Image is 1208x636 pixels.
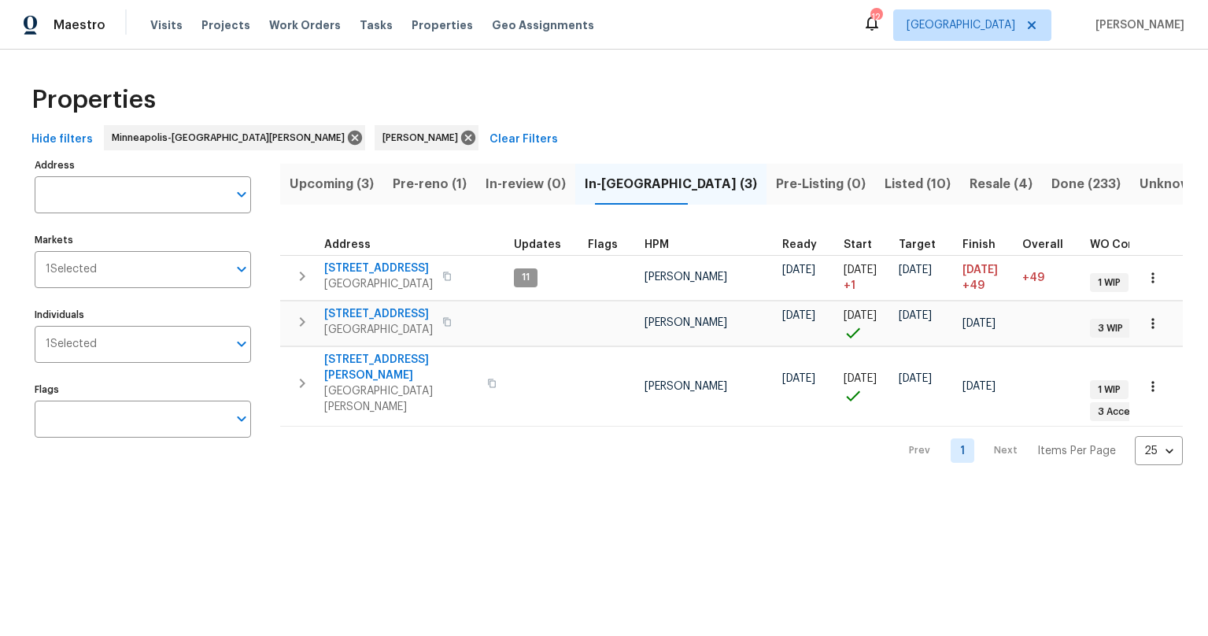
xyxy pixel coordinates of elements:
span: Geo Assignments [492,17,594,33]
div: Earliest renovation start date (first business day after COE or Checkout) [782,239,831,250]
span: + 1 [844,278,855,294]
div: Days past target finish date [1022,239,1077,250]
td: Project started 1 days late [837,255,892,300]
span: Hide filters [31,130,93,150]
span: 3 Accepted [1092,405,1160,419]
span: Pre-reno (1) [393,173,467,195]
label: Individuals [35,310,251,320]
button: Clear Filters [483,125,564,154]
td: Scheduled to finish 49 day(s) late [956,255,1016,300]
span: [DATE] [899,264,932,275]
span: Properties [412,17,473,33]
div: Projected renovation finish date [962,239,1010,250]
button: Open [231,333,253,355]
span: Properties [31,92,156,108]
div: 25 [1135,431,1183,471]
span: [DATE] [899,373,932,384]
span: [DATE] [782,310,815,321]
span: 1 Selected [46,338,97,351]
span: Pre-Listing (0) [776,173,866,195]
span: Listed (10) [885,173,951,195]
a: Goto page 1 [951,438,974,463]
span: Work Orders [269,17,341,33]
span: [DATE] [844,373,877,384]
span: 1 WIP [1092,383,1127,397]
div: Target renovation project end date [899,239,950,250]
span: [DATE] [962,318,996,329]
div: Actual renovation start date [844,239,886,250]
span: Upcoming (3) [290,173,374,195]
div: Minneapolis-[GEOGRAPHIC_DATA][PERSON_NAME] [104,125,365,150]
td: Project started on time [837,346,892,427]
span: [DATE] [899,310,932,321]
nav: Pagination Navigation [894,436,1183,465]
span: [GEOGRAPHIC_DATA] [324,276,433,292]
span: [PERSON_NAME] [382,130,464,146]
span: [GEOGRAPHIC_DATA][PERSON_NAME] [324,383,478,415]
span: Visits [150,17,183,33]
div: 12 [870,9,881,25]
span: [PERSON_NAME] [645,317,727,328]
span: +49 [1022,272,1044,283]
span: Overall [1022,239,1063,250]
span: [DATE] [962,381,996,392]
span: Tasks [360,20,393,31]
span: [STREET_ADDRESS] [324,306,433,322]
span: [GEOGRAPHIC_DATA] [324,322,433,338]
button: Open [231,408,253,430]
span: Done (233) [1051,173,1121,195]
label: Markets [35,235,251,245]
span: HPM [645,239,669,250]
span: [PERSON_NAME] [1089,17,1184,33]
label: Flags [35,385,251,394]
td: Project started on time [837,301,892,346]
span: [PERSON_NAME] [645,272,727,283]
span: Start [844,239,872,250]
span: In-review (0) [486,173,566,195]
span: [DATE] [962,264,998,275]
span: 3 WIP [1092,322,1129,335]
span: Address [324,239,371,250]
button: Open [231,183,253,205]
span: WO Completion [1090,239,1177,250]
button: Hide filters [25,125,99,154]
span: Updates [514,239,561,250]
span: 11 [515,271,536,284]
span: 1 WIP [1092,276,1127,290]
span: Minneapolis-[GEOGRAPHIC_DATA][PERSON_NAME] [112,130,351,146]
span: +49 [962,278,985,294]
span: [GEOGRAPHIC_DATA] [907,17,1015,33]
span: [DATE] [782,264,815,275]
span: Clear Filters [489,130,558,150]
span: [STREET_ADDRESS][PERSON_NAME] [324,352,478,383]
span: Resale (4) [970,173,1033,195]
div: [PERSON_NAME] [375,125,478,150]
button: Open [231,258,253,280]
span: Projects [201,17,250,33]
span: Flags [588,239,618,250]
span: Target [899,239,936,250]
span: In-[GEOGRAPHIC_DATA] (3) [585,173,757,195]
span: Finish [962,239,996,250]
label: Address [35,161,251,170]
span: [STREET_ADDRESS] [324,261,433,276]
span: [PERSON_NAME] [645,381,727,392]
span: [DATE] [844,264,877,275]
span: [DATE] [782,373,815,384]
span: Maestro [54,17,105,33]
td: 49 day(s) past target finish date [1016,255,1084,300]
span: 1 Selected [46,263,97,276]
span: [DATE] [844,310,877,321]
p: Items Per Page [1037,443,1116,459]
span: Ready [782,239,817,250]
